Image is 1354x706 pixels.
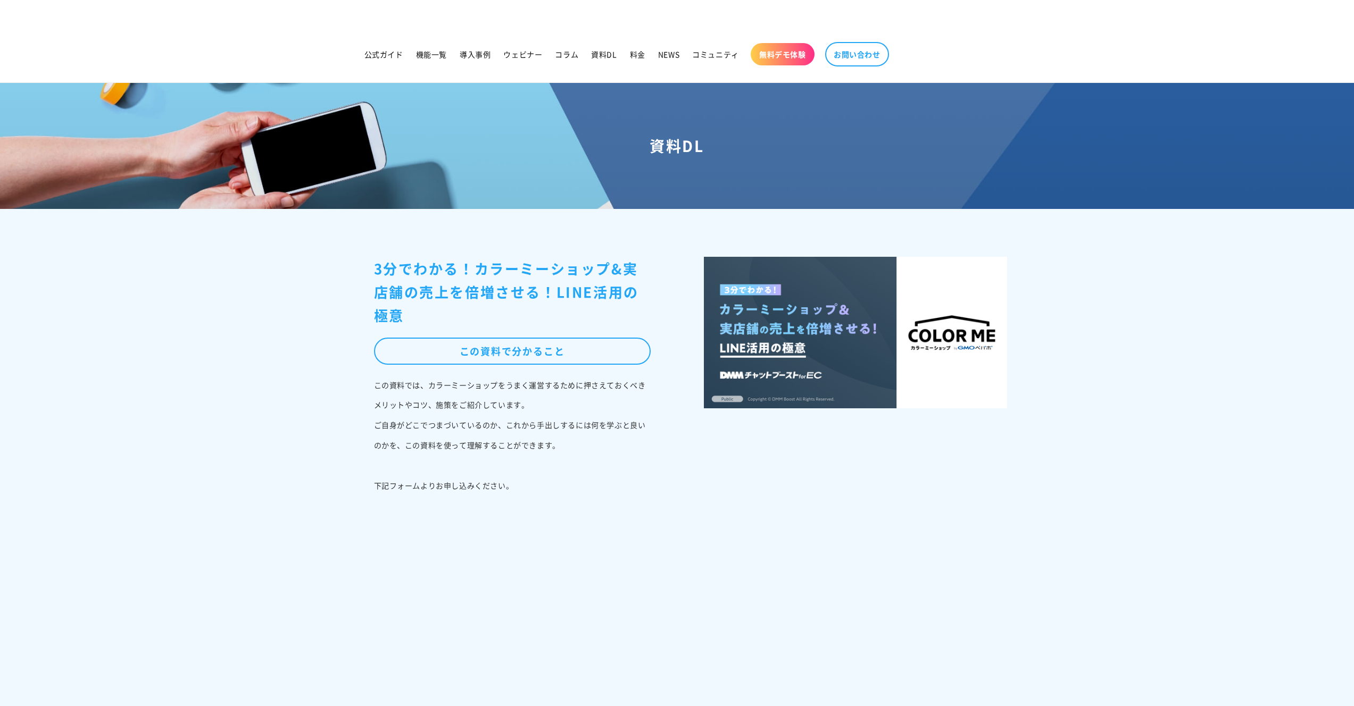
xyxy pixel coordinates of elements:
span: ウェビナー [503,49,542,59]
p: この資料では、カラーミーショップをうまく運営するために押さえておくべきメリットやコツ、施策をご紹介しています。 [374,375,651,416]
span: NEWS [658,49,679,59]
a: お問い合わせ [825,42,889,66]
span: お問い合わせ [834,49,880,59]
a: 機能一覧 [410,43,453,65]
a: 料金 [624,43,652,65]
span: 導入事例 [460,49,491,59]
span: 公式ガイド [364,49,403,59]
p: ご自身がどこでつまづいているのか、これから手出しするには何を学ぶと良いのかを、この資料を使って理解することができます。 [374,415,651,456]
a: 無料デモ体験 [751,43,815,65]
a: コラム [549,43,585,65]
span: コミュニティ [692,49,739,59]
span: 機能一覧 [416,49,447,59]
p: 下記フォームよりお申し込みください。 [374,476,651,496]
a: ウェビナー [497,43,549,65]
div: この資料で分かること [374,338,651,364]
span: 無料デモ体験 [759,49,806,59]
a: 資料DL [585,43,623,65]
a: 導入事例 [453,43,497,65]
div: 資料DL [13,136,1341,155]
h1: 3分でわかる！カラーミーショップ&実店舗の売上を倍増させる！LINE活用の極意 [374,257,651,327]
img: 3分でわかる！カラーミーショップ&実店舗の売上を倍増させる！LINE活用の極意 [704,257,1007,408]
a: 公式ガイド [358,43,410,65]
span: 料金 [630,49,645,59]
a: NEWS [652,43,686,65]
a: コミュニティ [686,43,745,65]
span: コラム [555,49,578,59]
span: 資料DL [591,49,617,59]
